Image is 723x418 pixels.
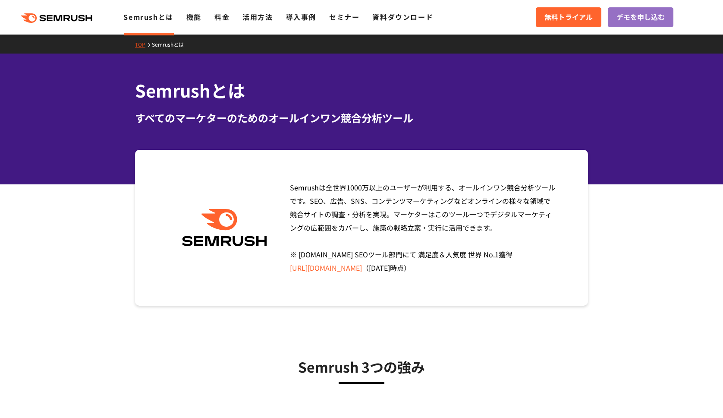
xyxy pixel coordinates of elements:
a: 活用方法 [242,12,273,22]
a: TOP [135,41,152,48]
a: 導入事例 [286,12,316,22]
h1: Semrushとは [135,78,588,103]
a: セミナー [329,12,359,22]
h3: Semrush 3つの強み [157,356,566,377]
span: デモを申し込む [616,12,665,23]
span: Semrushは全世界1000万以上のユーザーが利用する、オールインワン競合分析ツールです。SEO、広告、SNS、コンテンツマーケティングなどオンラインの様々な領域で競合サイトの調査・分析を実現... [290,182,555,273]
a: Semrushとは [123,12,173,22]
a: Semrushとは [152,41,190,48]
a: 資料ダウンロード [372,12,433,22]
a: 機能 [186,12,201,22]
a: デモを申し込む [608,7,673,27]
a: [URL][DOMAIN_NAME] [290,263,362,273]
a: 料金 [214,12,229,22]
img: Semrush [178,209,271,247]
a: 無料トライアル [536,7,601,27]
span: 無料トライアル [544,12,593,23]
div: すべてのマーケターのためのオールインワン競合分析ツール [135,110,588,126]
